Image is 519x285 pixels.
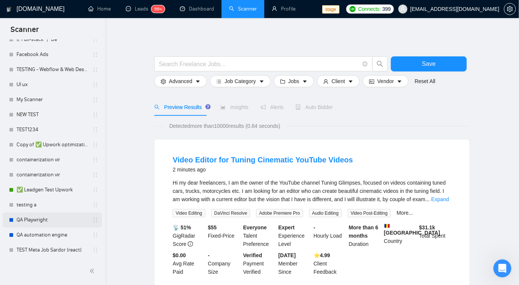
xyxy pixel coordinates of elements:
[504,6,516,12] a: setting
[6,3,12,15] img: logo
[92,232,98,238] span: holder
[171,223,207,248] div: GigRadar Score
[169,77,192,85] span: Advanced
[207,251,242,276] div: Company Size
[92,82,98,88] span: holder
[17,92,88,107] a: My Scanner
[9,200,249,208] div: Did this answer your question?
[302,78,308,84] span: caret-down
[259,78,264,84] span: caret-down
[225,77,256,85] span: Job Category
[171,251,207,276] div: Avg Rate Paid
[348,78,353,84] span: caret-down
[504,3,516,15] button: setting
[317,75,360,87] button: userClientcaret-down
[312,251,347,276] div: Client Feedback
[100,207,119,222] span: disappointed reaction
[92,97,98,103] span: holder
[154,104,208,110] span: Preview Results
[180,6,214,12] a: dashboardDashboard
[5,3,19,17] button: go back
[89,267,97,275] span: double-left
[173,180,446,202] span: Hi my dear freelancers, I am the owner of the YouTube channel Tuning Glimpses, focused on videos ...
[17,62,88,77] a: TESTING - Webflow & Web Designer
[173,156,353,164] a: Video Editor for Tuning Cinematic YouTube Videos
[5,24,45,40] span: Scanner
[195,78,201,84] span: caret-down
[391,56,467,71] button: Save
[397,78,402,84] span: caret-down
[92,112,98,118] span: holder
[243,252,263,258] b: Verified
[274,75,314,87] button: folderJobscaret-down
[173,179,451,203] div: Hi my dear freelancers, I am the owner of the YouTube channel Tuning Glimpses, focused on videos ...
[312,223,347,248] div: Hourly Load
[104,207,115,222] span: 😞
[17,77,88,92] a: UI ux
[226,3,240,17] button: Collapse window
[419,224,435,230] b: $ 31.1k
[278,252,296,258] b: [DATE]
[154,75,207,87] button: settingAdvancedcaret-down
[242,251,277,276] div: Payment Verified
[261,105,266,110] span: notification
[243,224,267,230] b: Everyone
[17,137,88,152] a: Copy of ✅ Upwork optimization profile
[314,224,315,230] b: -
[373,61,387,67] span: search
[309,209,342,217] span: Audio Editing
[415,77,435,85] a: Reset All
[377,77,394,85] span: Vendor
[216,78,222,84] span: bars
[92,67,98,73] span: holder
[17,107,88,122] a: NEW TEST
[17,47,88,62] a: Facebook Ads
[314,252,330,258] b: ⭐️ 4.99
[422,59,436,68] span: Save
[347,223,383,248] div: Duration
[363,75,409,87] button: idcardVendorcaret-down
[242,223,277,248] div: Talent Preference
[382,5,391,13] span: 399
[207,223,242,248] div: Fixed-Price
[173,252,186,258] b: $0.00
[143,207,154,222] span: 😃
[397,210,413,216] a: More...
[208,224,217,230] b: $ 55
[164,122,286,130] span: Detected more than 10000 results (0.84 seconds)
[17,212,88,227] a: QA Playwright
[211,209,250,217] span: DaVinci Resolve
[220,105,226,110] span: area-chart
[119,207,139,222] span: neutral face reaction
[349,224,379,239] b: More than 6 months
[151,5,165,13] sup: 99+
[277,223,312,248] div: Experience Level
[99,232,159,238] a: Open in help center
[400,6,406,12] span: user
[418,223,453,248] div: Total Spent
[383,223,418,248] div: Country
[332,77,345,85] span: Client
[17,167,88,182] a: containerization vir
[256,209,303,217] span: Adobe Premiere Pro
[159,59,359,69] input: Search Freelance Jobs...
[126,6,165,12] a: messageLeads99+
[272,6,296,12] a: userProfile
[17,227,88,243] a: QA automation engine
[92,52,98,58] span: holder
[92,127,98,133] span: holder
[240,3,253,17] div: Close
[278,224,295,230] b: Expert
[261,104,284,110] span: Alerts
[358,5,381,13] span: Connects:
[88,6,111,12] a: homeHome
[210,75,270,87] button: barsJob Categorycaret-down
[348,209,391,217] span: Video Post-Editing
[92,187,98,193] span: holder
[92,217,98,223] span: holder
[92,172,98,178] span: holder
[17,152,88,167] a: containerization vir
[173,165,353,174] div: 2 minutes ago
[17,243,88,258] a: TEST Meta Job Sardor (react)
